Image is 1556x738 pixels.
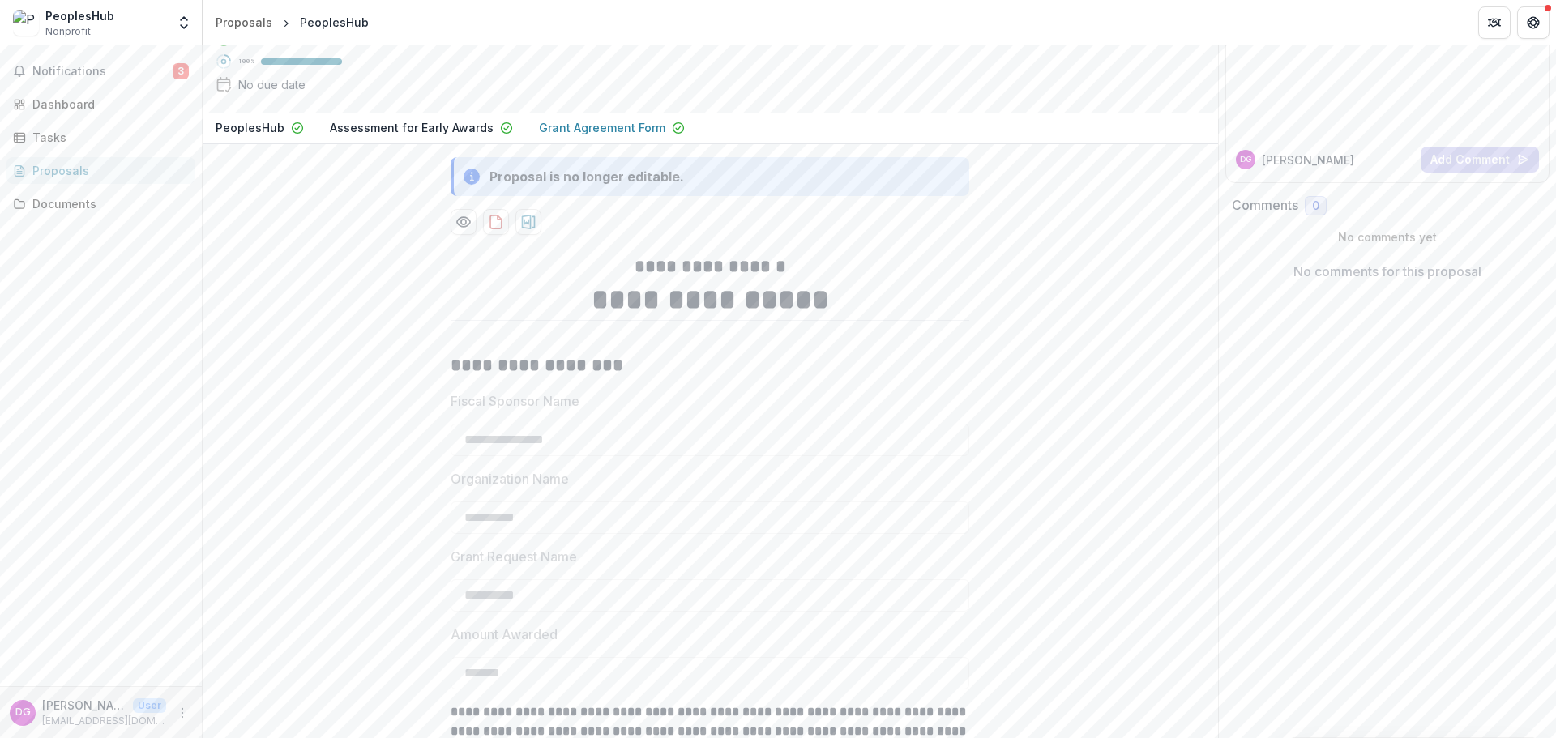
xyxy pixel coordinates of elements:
[539,119,665,136] p: Grant Agreement Form
[1232,198,1298,213] h2: Comments
[42,697,126,714] p: [PERSON_NAME]
[216,119,284,136] p: PeoplesHub
[451,469,569,488] p: Organization Name
[32,129,182,146] div: Tasks
[451,547,577,566] p: Grant Request Name
[238,76,306,93] div: No due date
[32,195,182,212] div: Documents
[209,11,279,34] a: Proposals
[216,14,272,31] div: Proposals
[515,209,541,235] button: download-proposal
[451,391,579,411] p: Fiscal Sponsor Name
[45,24,91,39] span: Nonprofit
[1312,199,1319,213] span: 0
[32,65,173,79] span: Notifications
[32,162,182,179] div: Proposals
[238,56,254,67] p: 100 %
[1240,156,1251,164] div: Dustin Gibson
[173,63,189,79] span: 3
[209,11,375,34] nav: breadcrumb
[6,91,195,117] a: Dashboard
[6,124,195,151] a: Tasks
[42,714,166,728] p: [EMAIL_ADDRESS][DOMAIN_NAME]
[1262,151,1354,169] p: [PERSON_NAME]
[300,14,369,31] div: PeoplesHub
[451,209,477,235] button: Preview 527441f7-3410-40cc-a46d-7f7425eed297-2.pdf
[15,707,31,718] div: Dustin Gibson
[45,7,114,24] div: PeoplesHub
[1293,262,1481,281] p: No comments for this proposal
[173,6,195,39] button: Open entity switcher
[32,96,182,113] div: Dashboard
[483,209,509,235] button: download-proposal
[133,698,166,713] p: User
[6,58,195,84] button: Notifications3
[489,167,684,186] div: Proposal is no longer editable.
[173,703,192,723] button: More
[1232,228,1544,245] p: No comments yet
[451,625,558,644] p: Amount Awarded
[330,119,494,136] p: Assessment for Early Awards
[1421,147,1539,173] button: Add Comment
[13,10,39,36] img: PeoplesHub
[6,157,195,184] a: Proposals
[1517,6,1550,39] button: Get Help
[6,190,195,217] a: Documents
[1478,6,1511,39] button: Partners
